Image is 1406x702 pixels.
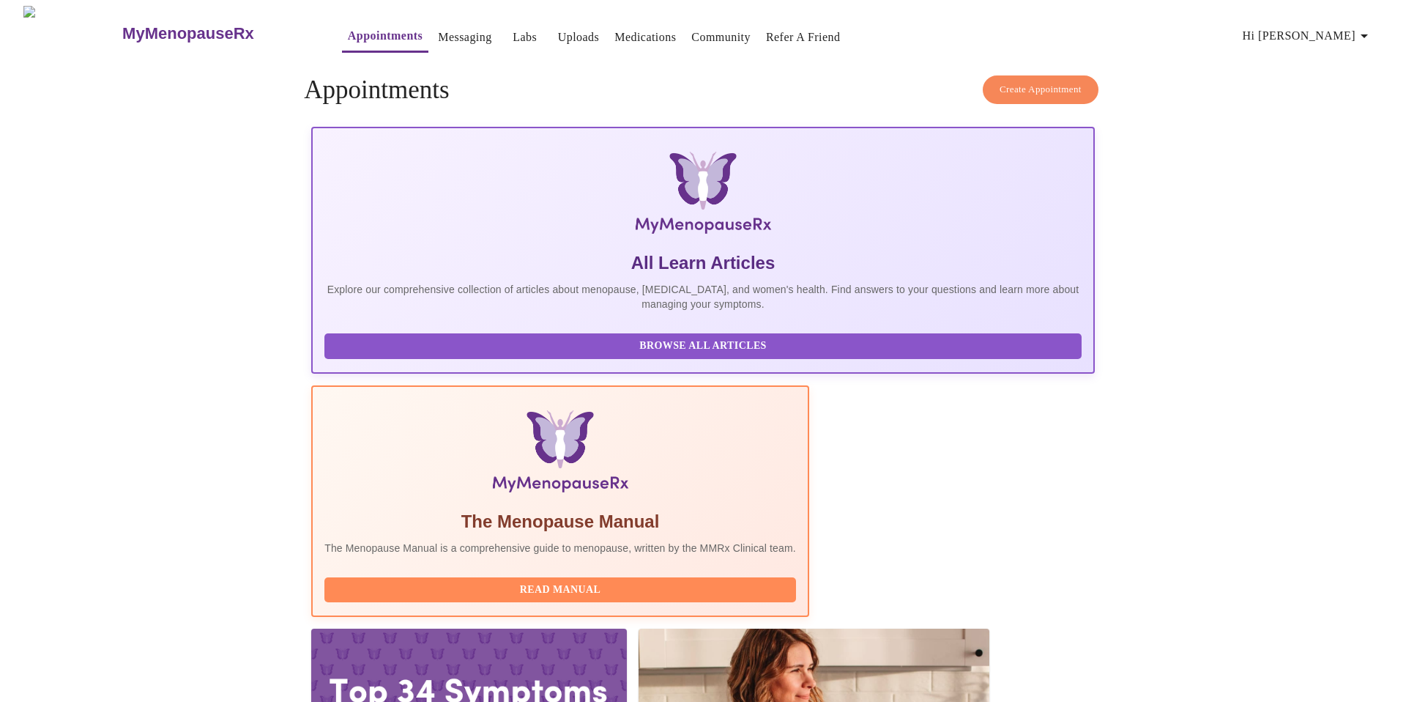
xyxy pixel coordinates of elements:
span: Read Manual [339,581,781,599]
a: Medications [614,27,676,48]
button: Refer a Friend [760,23,847,52]
button: Create Appointment [983,75,1098,104]
h3: MyMenopauseRx [122,24,254,43]
img: MyMenopauseRx Logo [442,152,964,240]
span: Create Appointment [1000,81,1082,98]
button: Medications [609,23,682,52]
a: Labs [513,27,537,48]
span: Hi [PERSON_NAME] [1243,26,1373,46]
button: Uploads [552,23,606,52]
a: Community [691,27,751,48]
h4: Appointments [304,75,1102,105]
button: Appointments [342,21,428,53]
button: Messaging [432,23,497,52]
p: Explore our comprehensive collection of articles about menopause, [MEDICAL_DATA], and women's hea... [324,282,1082,311]
a: Browse All Articles [324,339,1085,351]
button: Read Manual [324,577,796,603]
a: Refer a Friend [766,27,841,48]
h5: The Menopause Manual [324,510,796,533]
a: MyMenopauseRx [121,8,313,59]
a: Uploads [558,27,600,48]
p: The Menopause Manual is a comprehensive guide to menopause, written by the MMRx Clinical team. [324,541,796,555]
button: Community [685,23,756,52]
img: MyMenopauseRx Logo [23,6,121,61]
button: Labs [502,23,548,52]
a: Appointments [348,26,423,46]
button: Hi [PERSON_NAME] [1237,21,1379,51]
a: Read Manual [324,583,800,595]
span: Browse All Articles [339,337,1067,355]
button: Browse All Articles [324,333,1082,359]
h5: All Learn Articles [324,251,1082,275]
a: Messaging [438,27,491,48]
img: Menopause Manual [399,410,721,498]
